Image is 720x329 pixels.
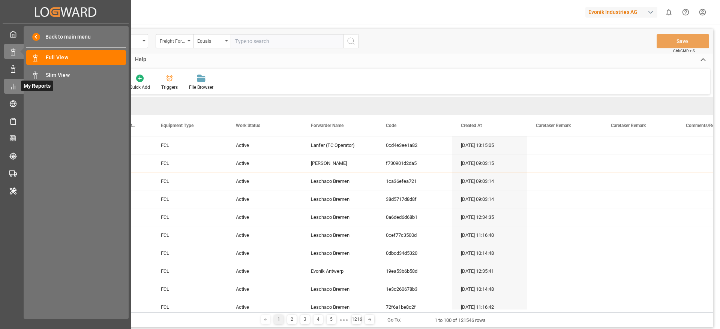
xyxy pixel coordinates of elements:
a: Tracking [4,148,127,163]
div: Freight Forwarder's Reference No. [160,36,185,45]
div: Leschaco Bremen [302,298,377,316]
div: [DATE] 13:15:05 [452,136,527,154]
div: Active [227,172,302,190]
div: [DATE] 09:03:14 [452,172,527,190]
div: 0a6ded6d68b1 [377,208,452,226]
div: FCL [152,280,227,298]
div: Equals [197,36,223,45]
span: Back to main menu [40,33,91,41]
div: Leschaco Bremen [302,190,377,208]
div: FCL [152,262,227,280]
a: My ReportsMy Reports [4,79,127,93]
div: 3 [300,315,310,324]
a: Shipment Status Overview [4,61,127,76]
a: Slim View [26,67,126,82]
div: [DATE] 12:34:35 [452,208,527,226]
span: My Reports [21,81,53,91]
a: CO2e Calculator [4,131,127,146]
div: 38d5717d8d8f [377,190,452,208]
button: Help Center [677,4,694,21]
div: 2 [287,315,297,324]
div: FCL [152,190,227,208]
div: Active [227,154,302,172]
button: Evonik Industries AG [585,5,660,19]
div: Leschaco Bremen [302,280,377,298]
div: 72f6a1be8c2f [377,298,452,316]
div: Leschaco Bremen [302,226,377,244]
input: Type to search [231,34,343,48]
div: [DATE] 09:03:15 [452,154,527,172]
div: [DATE] 11:16:42 [452,298,527,316]
div: File Browser [189,84,213,91]
div: 0cef77c3500d [377,226,452,244]
div: Lanfer (TC Operator) [302,136,377,154]
span: Forwarder Name [311,123,343,128]
div: Active [227,226,302,244]
a: My Cockpit [4,27,127,41]
div: FCL [152,136,227,154]
button: show 0 new notifications [660,4,677,21]
div: [DATE] 12:35:41 [452,262,527,280]
span: Caretaker Remark [611,123,646,128]
div: 1 to 100 of 121546 rows [435,317,486,324]
div: Active [227,136,302,154]
div: 1ca36efea721 [377,172,452,190]
div: 19ea53b6b58d [377,262,452,280]
div: FCL [152,154,227,172]
div: FCL [152,226,227,244]
div: Go To: [387,316,401,324]
button: open menu [156,34,193,48]
div: [DATE] 10:14:48 [452,280,527,298]
div: Leschaco Bremen [302,244,377,262]
span: Created At [461,123,482,128]
span: Slim View [46,71,126,79]
div: 0cd4e3ee1a82 [377,136,452,154]
div: 4 [313,315,323,324]
div: Evonik Industries AG [585,7,657,18]
span: Code [386,123,396,128]
div: Active [227,244,302,262]
div: Triggers [161,84,178,91]
div: FCL [152,298,227,316]
div: Active [227,262,302,280]
div: Active [227,280,302,298]
div: 5 [327,315,336,324]
a: Schedules [4,114,127,128]
div: f730901d2da5 [377,154,452,172]
a: Risk Management [4,96,127,111]
a: Internal Tool [4,183,127,198]
div: [DATE] 11:16:40 [452,226,527,244]
a: Full View [26,50,126,65]
a: Transport Planner [4,166,127,181]
button: open menu [193,34,231,48]
button: search button [343,34,359,48]
div: [PERSON_NAME] [302,154,377,172]
div: Active [227,208,302,226]
div: Help [129,54,152,66]
span: Caretaker Remark [536,123,571,128]
div: Quick Add [129,84,150,91]
div: FCL [152,244,227,262]
span: Work Status [236,123,260,128]
div: ● ● ● [340,317,348,323]
div: [DATE] 10:14:48 [452,244,527,262]
div: 1216 [352,315,361,324]
div: 0dbcd34d5320 [377,244,452,262]
div: Active [227,190,302,208]
span: Equipment Type [161,123,193,128]
button: Save [657,34,709,48]
span: Full View [46,54,126,61]
div: 1 [274,315,283,324]
span: Ctrl/CMD + S [673,48,695,54]
div: FCL [152,172,227,190]
div: FCL [152,208,227,226]
div: Leschaco Bremen [302,172,377,190]
div: 1e3c260678b3 [377,280,452,298]
div: Evonik Antwerp [302,262,377,280]
div: Leschaco Bremen [302,208,377,226]
div: [DATE] 09:03:14 [452,190,527,208]
div: Active [227,298,302,316]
